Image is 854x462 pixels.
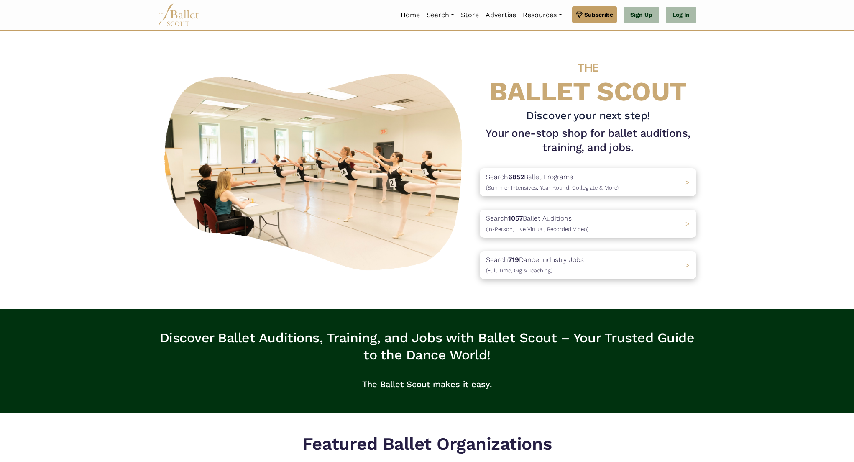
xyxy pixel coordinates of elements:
p: Search Ballet Auditions [486,213,588,234]
h3: Discover your next step! [480,109,696,123]
span: (Full-Time, Gig & Teaching) [486,267,552,274]
a: Advertise [482,6,519,24]
img: gem.svg [576,10,583,19]
span: > [685,220,690,228]
a: Log In [666,7,696,23]
span: > [685,178,690,186]
span: (Summer Intensives, Year-Round, Collegiate & More) [486,185,619,191]
h3: Discover Ballet Auditions, Training, and Jobs with Ballet Scout – Your Trusted Guide to the Dance... [158,329,696,364]
b: 719 [508,256,519,264]
h1: Your one-stop shop for ballet auditions, training, and jobs. [480,126,696,155]
a: Search1057Ballet Auditions(In-Person, Live Virtual, Recorded Video) > [480,210,696,238]
h4: BALLET SCOUT [480,48,696,105]
p: Search Dance Industry Jobs [486,254,584,276]
a: Resources [519,6,565,24]
img: A group of ballerinas talking to each other in a ballet studio [158,65,473,275]
b: 1057 [508,214,523,222]
span: THE [578,61,598,74]
b: 6852 [508,173,524,181]
a: Search6852Ballet Programs(Summer Intensives, Year-Round, Collegiate & More)> [480,168,696,196]
p: Search Ballet Programs [486,172,619,193]
a: Subscribe [572,6,617,23]
a: Search [423,6,458,24]
span: (In-Person, Live Virtual, Recorded Video) [486,226,588,232]
span: > [685,261,690,269]
h5: Featured Ballet Organizations [296,433,558,456]
a: Sign Up [624,7,659,23]
p: The Ballet Scout makes it easy. [158,371,696,398]
a: Search719Dance Industry Jobs(Full-Time, Gig & Teaching) > [480,251,696,279]
a: Home [397,6,423,24]
span: Subscribe [584,10,613,19]
a: Store [458,6,482,24]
